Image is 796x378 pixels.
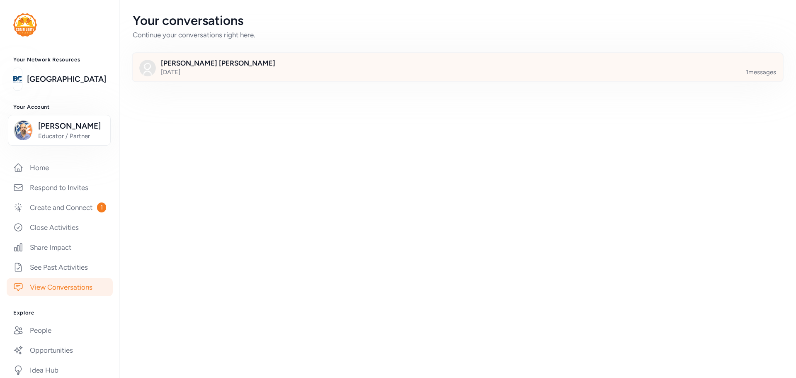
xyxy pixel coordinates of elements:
span: Educator / Partner [38,132,105,140]
div: Continue your conversations right here. [133,30,783,40]
div: Your conversations [133,13,783,28]
a: Home [7,159,113,177]
a: People [7,321,113,339]
a: View Conversations [7,278,113,296]
h3: Explore [13,310,106,316]
h3: Your Network Resources [13,56,106,63]
a: Create and Connect1 [7,198,113,217]
a: [GEOGRAPHIC_DATA] [27,73,106,85]
h3: Your Account [13,104,106,110]
img: logo [13,13,37,37]
span: 1 [97,202,106,212]
span: [PERSON_NAME] [38,120,105,132]
a: Opportunities [7,341,113,359]
a: See Past Activities [7,258,113,276]
button: [PERSON_NAME]Educator / Partner [8,115,111,146]
a: Close Activities [7,218,113,237]
img: logo [13,70,22,88]
a: Respond to Invites [7,178,113,197]
a: Share Impact [7,238,113,256]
